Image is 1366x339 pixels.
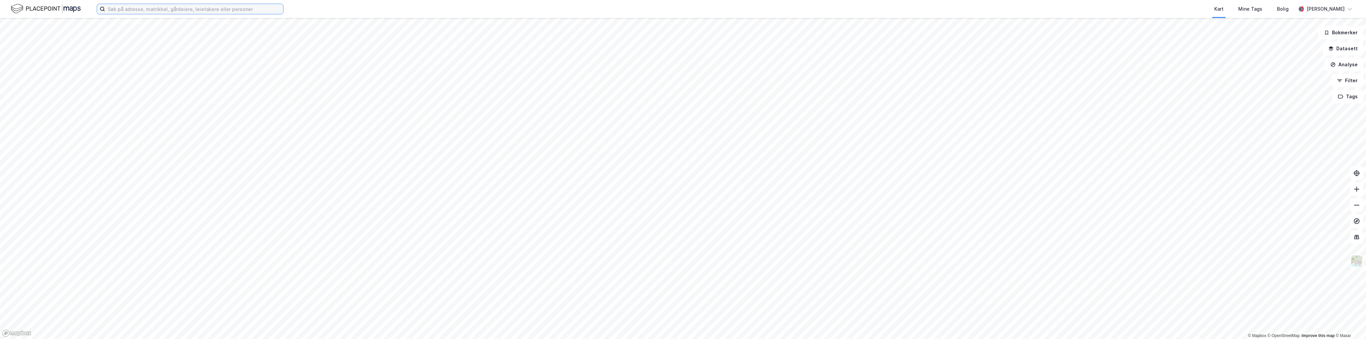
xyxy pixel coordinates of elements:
input: Søk på adresse, matrikkel, gårdeiere, leietakere eller personer [105,4,283,14]
button: Datasett [1323,42,1363,55]
button: Analyse [1325,58,1363,71]
div: Mine Tags [1238,5,1262,13]
iframe: Chat Widget [1333,307,1366,339]
div: Kontrollprogram for chat [1333,307,1366,339]
a: OpenStreetMap [1268,333,1300,338]
div: Bolig [1277,5,1289,13]
a: Improve this map [1302,333,1335,338]
button: Bokmerker [1318,26,1363,39]
div: [PERSON_NAME] [1307,5,1345,13]
img: Z [1350,255,1363,267]
button: Filter [1331,74,1363,87]
button: Tags [1332,90,1363,103]
div: Kart [1214,5,1224,13]
a: Mapbox homepage [2,329,31,337]
img: logo.f888ab2527a4732fd821a326f86c7f29.svg [11,3,81,15]
a: Mapbox [1248,333,1266,338]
